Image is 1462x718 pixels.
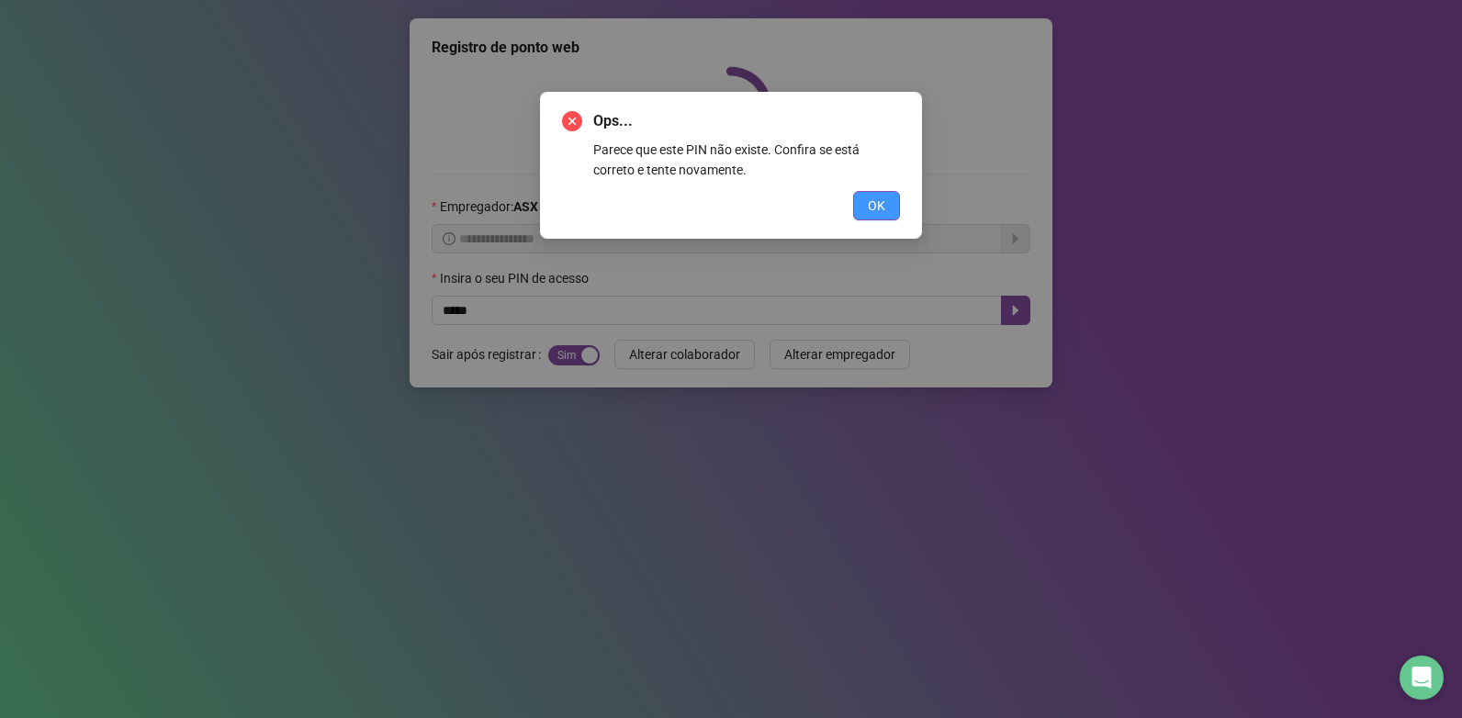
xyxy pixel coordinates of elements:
[593,140,900,180] div: Parece que este PIN não existe. Confira se está correto e tente novamente.
[853,191,900,220] button: OK
[562,111,582,131] span: close-circle
[593,110,900,132] span: Ops...
[868,196,885,216] span: OK
[1400,656,1444,700] div: Open Intercom Messenger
